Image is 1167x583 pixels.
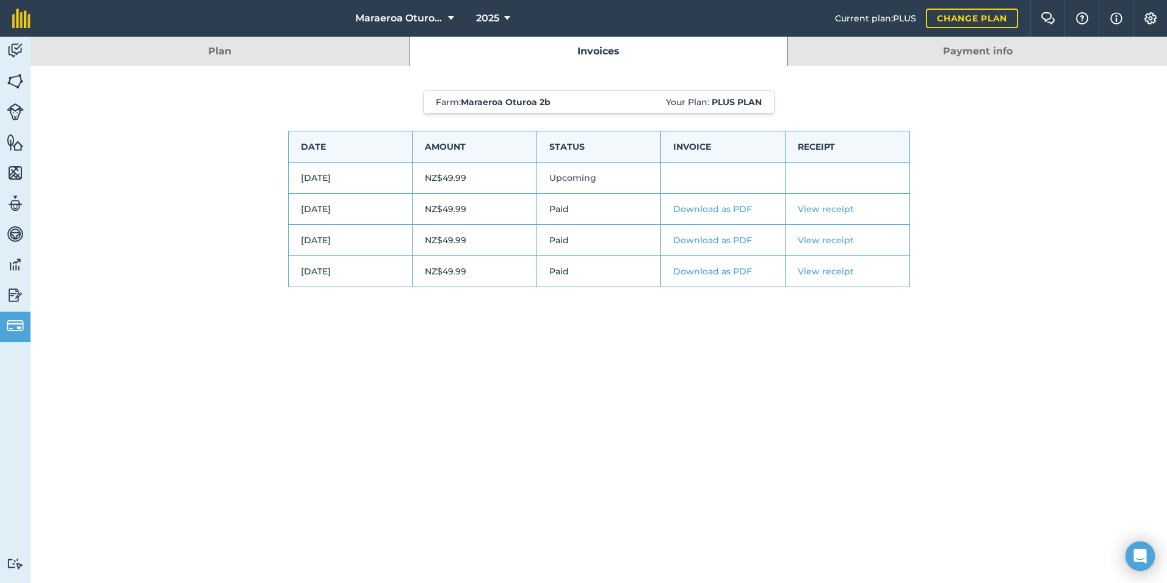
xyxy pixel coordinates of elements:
td: [DATE] [288,256,413,287]
img: svg+xml;base64,PD94bWwgdmVyc2lvbj0iMS4wIiBlbmNvZGluZz0idXRmLTgiPz4KPCEtLSBHZW5lcmF0b3I6IEFkb2JlIE... [7,225,24,243]
td: Status [537,131,661,163]
td: Invoice [661,131,786,163]
img: svg+xml;base64,PHN2ZyB4bWxucz0iaHR0cDovL3d3dy53My5vcmcvMjAwMC9zdmciIHdpZHRoPSI1NiIgaGVpZ2h0PSI2MC... [7,164,24,182]
a: View receipt [798,235,854,246]
td: Date [288,131,413,163]
span: Current plan : PLUS [835,12,916,25]
img: Two speech bubbles overlapping with the left bubble in the forefront [1041,12,1055,24]
td: [DATE] [288,225,413,256]
span: 2025 [476,11,499,26]
strong: Plus plan [712,97,762,108]
img: svg+xml;base64,PD94bWwgdmVyc2lvbj0iMS4wIiBlbmNvZGluZz0idXRmLTgiPz4KPCEtLSBHZW5lcmF0b3I6IEFkb2JlIE... [7,255,24,274]
td: Amount [413,131,537,163]
td: Paid [537,194,661,225]
td: Paid [537,256,661,287]
td: NZ$49.99 [413,225,537,256]
td: [DATE] [288,194,413,225]
td: NZ$49.99 [413,163,537,194]
img: A question mark icon [1075,12,1089,24]
img: A cog icon [1143,12,1158,24]
a: Download as PDF [673,204,752,215]
img: svg+xml;base64,PHN2ZyB4bWxucz0iaHR0cDovL3d3dy53My5vcmcvMjAwMC9zdmciIHdpZHRoPSI1NiIgaGVpZ2h0PSI2MC... [7,72,24,90]
span: Maraeroa Oturoa 2b [355,11,443,26]
div: Open Intercom Messenger [1125,541,1155,571]
img: svg+xml;base64,PD94bWwgdmVyc2lvbj0iMS4wIiBlbmNvZGluZz0idXRmLTgiPz4KPCEtLSBHZW5lcmF0b3I6IEFkb2JlIE... [7,42,24,60]
img: fieldmargin Logo [12,9,31,28]
span: Your Plan: [666,96,762,108]
img: svg+xml;base64,PD94bWwgdmVyc2lvbj0iMS4wIiBlbmNvZGluZz0idXRmLTgiPz4KPCEtLSBHZW5lcmF0b3I6IEFkb2JlIE... [7,317,24,334]
a: Plan [31,37,409,66]
strong: Maraeroa Oturoa 2b [461,97,551,108]
td: [DATE] [288,163,413,194]
a: Download as PDF [673,235,752,246]
a: Invoices [410,37,788,66]
img: svg+xml;base64,PD94bWwgdmVyc2lvbj0iMS4wIiBlbmNvZGluZz0idXRmLTgiPz4KPCEtLSBHZW5lcmF0b3I6IEFkb2JlIE... [7,103,24,120]
img: svg+xml;base64,PD94bWwgdmVyc2lvbj0iMS4wIiBlbmNvZGluZz0idXRmLTgiPz4KPCEtLSBHZW5lcmF0b3I6IEFkb2JlIE... [7,194,24,213]
td: Receipt [785,131,909,163]
a: Change plan [926,9,1018,28]
a: Payment info [788,37,1167,66]
span: Farm : [436,96,551,108]
a: View receipt [798,266,854,277]
td: Paid [537,225,661,256]
a: View receipt [798,204,854,215]
img: svg+xml;base64,PHN2ZyB4bWxucz0iaHR0cDovL3d3dy53My5vcmcvMjAwMC9zdmciIHdpZHRoPSIxNyIgaGVpZ2h0PSIxNy... [1110,11,1122,26]
td: NZ$49.99 [413,194,537,225]
td: NZ$49.99 [413,256,537,287]
img: svg+xml;base64,PHN2ZyB4bWxucz0iaHR0cDovL3d3dy53My5vcmcvMjAwMC9zdmciIHdpZHRoPSI1NiIgaGVpZ2h0PSI2MC... [7,133,24,152]
a: Download as PDF [673,266,752,277]
img: svg+xml;base64,PD94bWwgdmVyc2lvbj0iMS4wIiBlbmNvZGluZz0idXRmLTgiPz4KPCEtLSBHZW5lcmF0b3I6IEFkb2JlIE... [7,286,24,304]
img: svg+xml;base64,PD94bWwgdmVyc2lvbj0iMS4wIiBlbmNvZGluZz0idXRmLTgiPz4KPCEtLSBHZW5lcmF0b3I6IEFkb2JlIE... [7,558,24,570]
td: Upcoming [537,163,661,194]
